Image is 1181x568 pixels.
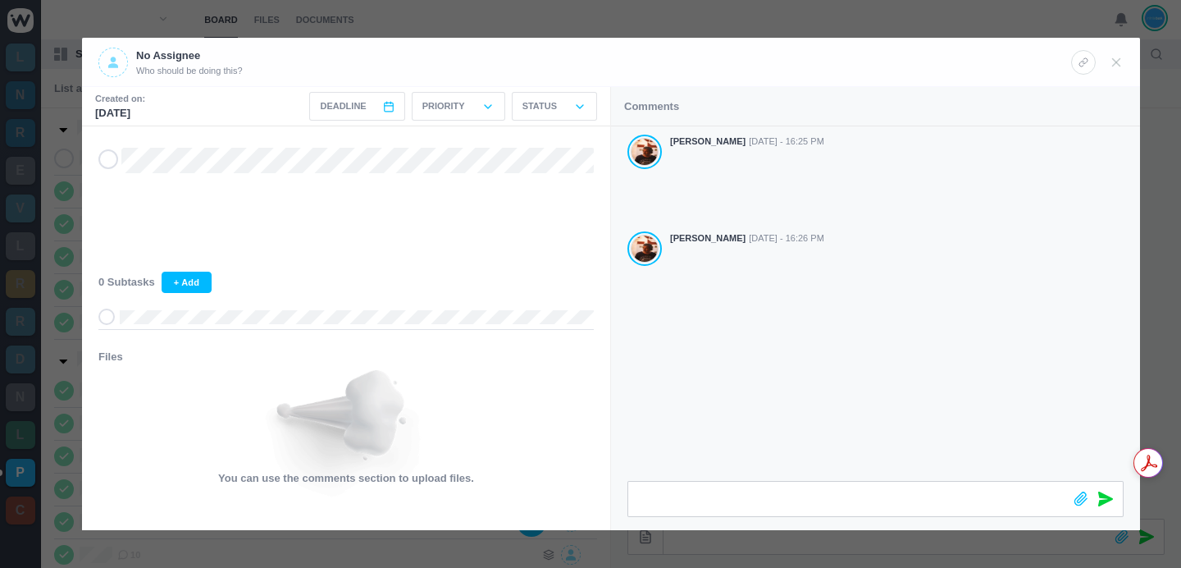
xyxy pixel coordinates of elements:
[95,105,145,121] p: [DATE]
[522,99,557,113] p: Status
[320,99,366,113] span: Deadline
[624,98,679,115] p: Comments
[95,92,145,106] small: Created on:
[422,99,465,113] p: Priority
[136,48,243,64] p: No Assignee
[136,64,243,78] span: Who should be doing this?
